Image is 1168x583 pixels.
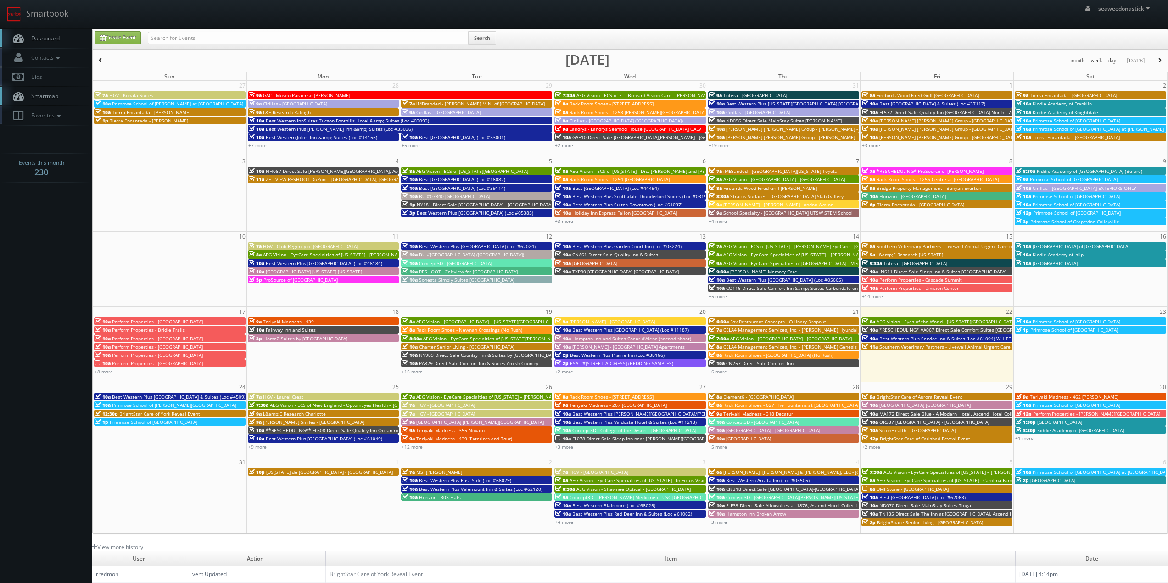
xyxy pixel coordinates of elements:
span: PA829 Direct Sale Comfort Inn & Suites Amish Country [419,360,538,366]
span: Landrys - Landrys Seafood House [GEOGRAPHIC_DATA] GALV [570,126,701,132]
span: Primrose School of [GEOGRAPHIC_DATA] [1033,201,1120,208]
span: Rack Room Shoes - [STREET_ADDRESS] [570,100,654,107]
span: 10a [402,193,418,200]
a: +19 more [709,142,730,149]
span: AEG Vision - ECS of FL - Brevard Vision Care - [PERSON_NAME] [576,92,712,99]
span: AEG Vision - Eyes of the World - [US_STATE][GEOGRAPHIC_DATA] [877,318,1016,325]
span: 8:30a [1016,168,1035,174]
span: 9:30a [709,268,729,275]
span: 9a [709,260,722,267]
span: seaweedonastick [1098,5,1152,12]
span: CNA61 Direct Sale Quality Inn & Suites [572,251,658,258]
span: 10a [95,344,111,350]
span: 8a [862,92,875,99]
span: Primrose School of [GEOGRAPHIC_DATA] [1033,210,1121,216]
span: Bids [27,73,42,81]
span: Dashboard [27,34,60,42]
span: 3p [1016,218,1029,225]
span: Favorites [27,111,63,119]
span: 10a [709,134,725,140]
span: TXP80 [GEOGRAPHIC_DATA] [GEOGRAPHIC_DATA] [572,268,679,275]
span: 10a [402,176,418,183]
span: Best Western Plus Service Inn & Suites (Loc #61094) WHITE GLOVE [879,335,1027,342]
span: Cirillas - [GEOGRAPHIC_DATA] [263,100,327,107]
span: 10a [709,277,725,283]
span: 10a [95,360,111,366]
span: 10a [402,260,418,267]
span: 10a [555,344,571,350]
span: Best Western Plus Scottsdale Thunderbird Suites (Loc #03156) [572,193,711,200]
span: 10a [249,134,264,140]
span: [GEOGRAPHIC_DATA] [572,260,617,267]
span: HGV - Laurel Crest [263,394,303,400]
span: Tierra Encantada - [GEOGRAPHIC_DATA] [1030,92,1117,99]
span: 10a [249,117,264,124]
span: Best Western Plus Prairie Inn (Loc #38166) [570,352,665,358]
span: Best Western InnSuites Tucson Foothills Hotel &amp; Suites (Loc #03093) [266,117,429,124]
span: 10a [249,126,264,132]
span: Contacts [27,54,62,61]
span: Best Western Joliet Inn &amp; Suites (Loc #14155) [266,134,377,140]
input: Search for Events [148,32,469,44]
span: [PERSON_NAME] - [GEOGRAPHIC_DATA] Apartments [572,344,685,350]
span: NY181 Direct Sale [GEOGRAPHIC_DATA] - [GEOGRAPHIC_DATA] [417,201,553,208]
span: 7a [95,92,108,99]
span: 8a [249,251,262,258]
span: Primrose School of [GEOGRAPHIC_DATA] [1030,327,1118,333]
span: 7a [709,327,722,333]
span: [PERSON_NAME] [PERSON_NAME] Group - [PERSON_NAME] - [STREET_ADDRESS] [726,134,900,140]
span: 3p [249,335,262,342]
span: Primrose School of [GEOGRAPHIC_DATA] [1033,117,1120,124]
a: +15 more [402,368,423,375]
span: 10a [555,210,571,216]
span: 8a [555,176,568,183]
span: AEG Vision - [GEOGRAPHIC_DATA] - [GEOGRAPHIC_DATA] [730,335,852,342]
span: 10a [555,251,571,258]
span: 10a [555,201,571,208]
span: NY989 Direct Sale Country Inn & Suites by [GEOGRAPHIC_DATA], [GEOGRAPHIC_DATA] [419,352,606,358]
a: +6 more [709,368,727,375]
span: *RESCHEDULING* ProSource of [PERSON_NAME] [877,168,984,174]
span: Best Western Plus [GEOGRAPHIC_DATA] (Loc #11187) [572,327,689,333]
span: Best Western Plus [GEOGRAPHIC_DATA] (Loc #62024) [419,243,536,250]
span: Rack Room Shoes - 1253 [PERSON_NAME][GEOGRAPHIC_DATA] [570,109,706,116]
a: +3 more [555,218,573,224]
span: ZEITVIEW RESHOOT DuPont - [GEOGRAPHIC_DATA], [GEOGRAPHIC_DATA] [266,176,424,183]
span: 10a [862,268,878,275]
span: 11a [249,176,264,183]
span: Cirillas - [GEOGRAPHIC_DATA] [726,109,790,116]
span: Best Western Plus [GEOGRAPHIC_DATA] (Loc #48184) [266,260,382,267]
span: Smartmap [27,92,58,100]
span: Firebirds Wood Fired Grill [GEOGRAPHIC_DATA] [877,92,979,99]
span: 9a [709,210,722,216]
span: Best [GEOGRAPHIC_DATA] (Loc #33001) [419,134,505,140]
span: ND096 Direct Sale MainStay Suites [PERSON_NAME] [726,117,842,124]
span: 10a [402,277,418,283]
span: 8a [555,109,568,116]
span: Best [GEOGRAPHIC_DATA] (Loc #39114) [419,185,505,191]
span: AEG Vision - EyeCare Specialties of [US_STATE] – [PERSON_NAME] Eye Care [416,394,581,400]
span: Fairway Inn and Suites [266,327,316,333]
span: 10a [402,185,418,191]
span: Best [GEOGRAPHIC_DATA] (Loc #18082) [419,176,505,183]
span: 10a [709,360,725,366]
span: Primrose School of Grapevine-Colleyville [1030,218,1119,225]
span: 7a [862,168,875,174]
a: +5 more [402,142,420,149]
span: Primrose School of [GEOGRAPHIC_DATA] [1033,318,1120,325]
span: 9a [709,201,722,208]
span: 8:30a [402,335,422,342]
span: Holiday Inn Express Fallon [GEOGRAPHIC_DATA] [572,210,677,216]
span: Tutera - [GEOGRAPHIC_DATA] [723,92,787,99]
span: 10a [95,335,111,342]
a: +3 more [862,142,880,149]
span: 9a [862,185,875,191]
span: CELA4 Management Services, Inc. - [PERSON_NAME] Hyundai [723,327,858,333]
a: +8 more [95,368,113,375]
span: 10a [95,352,111,358]
span: 10a [862,117,878,124]
span: 10a [1016,243,1031,250]
span: Rack Room Shoes - [GEOGRAPHIC_DATA] (No Rush) [723,352,833,358]
span: BU #[GEOGRAPHIC_DATA] ([GEOGRAPHIC_DATA]) [419,251,524,258]
span: 1p [402,201,415,208]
